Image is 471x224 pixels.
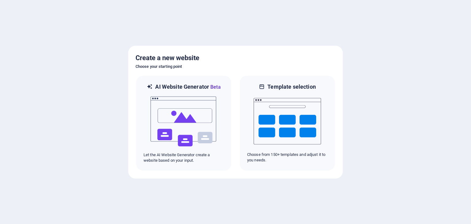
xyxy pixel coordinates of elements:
img: ai [150,91,217,152]
h5: Create a new website [136,53,335,63]
div: Template selectionChoose from 150+ templates and adjust it to you needs. [239,75,335,171]
div: AI Website GeneratorBetaaiLet the AI Website Generator create a website based on your input. [136,75,232,171]
span: Beta [209,84,221,90]
h6: AI Website Generator [155,83,220,91]
p: Let the AI Website Generator create a website based on your input. [144,152,224,163]
p: Choose from 150+ templates and adjust it to you needs. [247,152,327,163]
h6: Template selection [267,83,316,91]
h6: Choose your starting point [136,63,335,70]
